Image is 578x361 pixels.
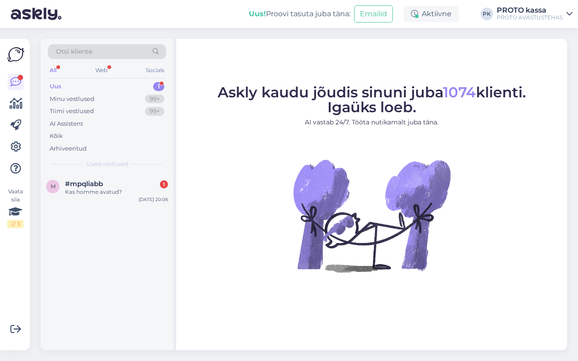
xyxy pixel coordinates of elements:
p: AI vastab 24/7. Tööta nutikamalt juba täna. [218,118,526,127]
div: Arhiveeritud [50,144,87,153]
div: Kõik [50,132,63,141]
div: 99+ [145,95,164,104]
div: 1 [153,82,164,91]
span: Uued vestlused [86,160,128,168]
span: 1074 [443,83,476,101]
span: Otsi kliente [56,47,92,56]
a: PROTO kassaPROTO AVASTUSTEHAS [497,7,573,21]
div: Proovi tasuta juba täna: [249,9,350,19]
div: Minu vestlused [50,95,94,104]
img: Askly Logo [7,46,24,63]
div: Uus [50,82,61,91]
div: All [48,64,58,76]
span: #mpqliabb [65,180,103,188]
div: 2 / 3 [7,220,23,228]
div: Socials [144,64,166,76]
div: Tiimi vestlused [50,107,94,116]
div: 99+ [145,107,164,116]
b: Uus! [249,9,266,18]
div: Vaata siia [7,187,23,228]
button: Emailid [354,5,393,23]
div: PROTO kassa [497,7,563,14]
div: 1 [160,180,168,188]
span: Askly kaudu jõudis sinuni juba klienti. Igaüks loeb. [218,83,526,116]
div: [DATE] 20:06 [139,196,168,203]
div: Web [93,64,109,76]
span: m [51,183,56,190]
div: Aktiivne [404,6,459,22]
img: No Chat active [290,134,453,297]
div: PK [480,8,493,20]
div: Kas homme avatud? [65,188,168,196]
div: PROTO AVASTUSTEHAS [497,14,563,21]
div: AI Assistent [50,119,83,128]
